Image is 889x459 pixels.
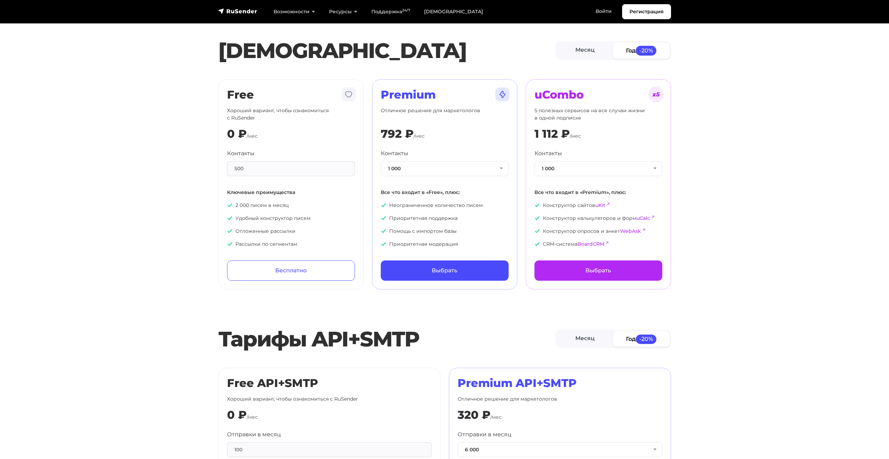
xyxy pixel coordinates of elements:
p: Приоритетная поддержка [381,215,509,222]
p: Удобный конструктор писем [227,215,355,222]
h2: Тарифы API+SMTP [218,327,555,352]
img: icon-ok.svg [227,241,233,247]
div: 1 112 ₽ [534,127,570,141]
img: RuSender [218,8,257,15]
p: Рассылки по сегментам [227,241,355,248]
img: icon-ok.svg [381,228,386,234]
img: icon-ok.svg [381,241,386,247]
label: Контакты [227,149,255,158]
span: -20% [636,46,657,55]
a: Ресурсы [322,5,364,19]
span: /мес [570,133,581,139]
div: 792 ₽ [381,127,414,141]
img: icon-ok.svg [381,202,386,208]
a: BoardCRM [577,241,604,247]
label: Контакты [534,149,562,158]
p: Отложенные рассылки [227,228,355,235]
div: 0 ₽ [227,408,247,422]
span: -20% [636,334,657,344]
img: icon-ok.svg [534,215,540,221]
span: /мес [247,414,258,420]
a: Месяц [557,331,613,347]
p: CRM-система [534,241,662,248]
button: 6 000 [458,442,662,457]
a: Поддержка24/7 [364,5,417,19]
a: Регистрация [622,4,671,19]
img: icon-ok.svg [227,215,233,221]
p: 5 полезных сервисов на все случаи жизни в одной подписке [534,107,662,122]
img: icon-ok.svg [381,215,386,221]
a: Возможности [267,5,322,19]
sup: 24/7 [402,8,410,13]
p: Все что входит в «Premium», плюс: [534,189,662,196]
a: Войти [589,4,619,19]
a: Выбрать [381,260,509,281]
a: [DEMOGRAPHIC_DATA] [417,5,490,19]
img: icon-ok.svg [534,202,540,208]
span: /мес [247,133,258,139]
p: Ключевые преимущества [227,189,355,196]
h2: uCombo [534,88,662,101]
p: Хороший вариант, чтобы ознакомиться с RuSender [227,395,432,403]
a: Бесплатно [227,260,355,281]
div: 320 ₽ [458,408,490,422]
h2: Free [227,88,355,101]
span: /мес [414,133,425,139]
a: Год [613,43,670,58]
img: icon-ok.svg [227,202,233,208]
a: WebAsk [620,228,641,234]
p: Неограниченное количество писем [381,202,509,209]
p: Приоритетная модерация [381,241,509,248]
label: Отправки в месяц [227,430,281,439]
img: tarif-free.svg [340,86,357,103]
button: 1 000 [534,161,662,176]
img: tarif-ucombo.svg [648,86,664,103]
label: Контакты [381,149,408,158]
span: /мес [490,414,502,420]
h1: [DEMOGRAPHIC_DATA] [218,38,555,63]
a: Год [613,331,670,347]
div: 0 ₽ [227,127,247,141]
img: tarif-premium.svg [494,86,511,103]
img: icon-ok.svg [534,228,540,234]
a: uKit [595,202,605,208]
img: icon-ok.svg [534,241,540,247]
a: Выбрать [534,260,662,281]
img: icon-ok.svg [227,228,233,234]
p: Хороший вариант, чтобы ознакомиться с RuSender [227,107,355,122]
h2: Free API+SMTP [227,376,432,390]
p: 2 000 писем в месяц [227,202,355,209]
a: uCalc [636,215,650,221]
h2: Premium API+SMTP [458,376,662,390]
p: Конструктор опросов и анкет [534,228,662,235]
button: 1 000 [381,161,509,176]
p: Конструктор сайтов [534,202,662,209]
p: Помощь с импортом базы [381,228,509,235]
a: Месяц [557,43,613,58]
p: Отличное решение для маркетологов [381,107,509,122]
label: Отправки в месяц [458,430,511,439]
p: Отличное решение для маркетологов [458,395,662,403]
p: Конструктор калькуляторов и форм [534,215,662,222]
p: Все что входит в «Free», плюс: [381,189,509,196]
h2: Premium [381,88,509,101]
